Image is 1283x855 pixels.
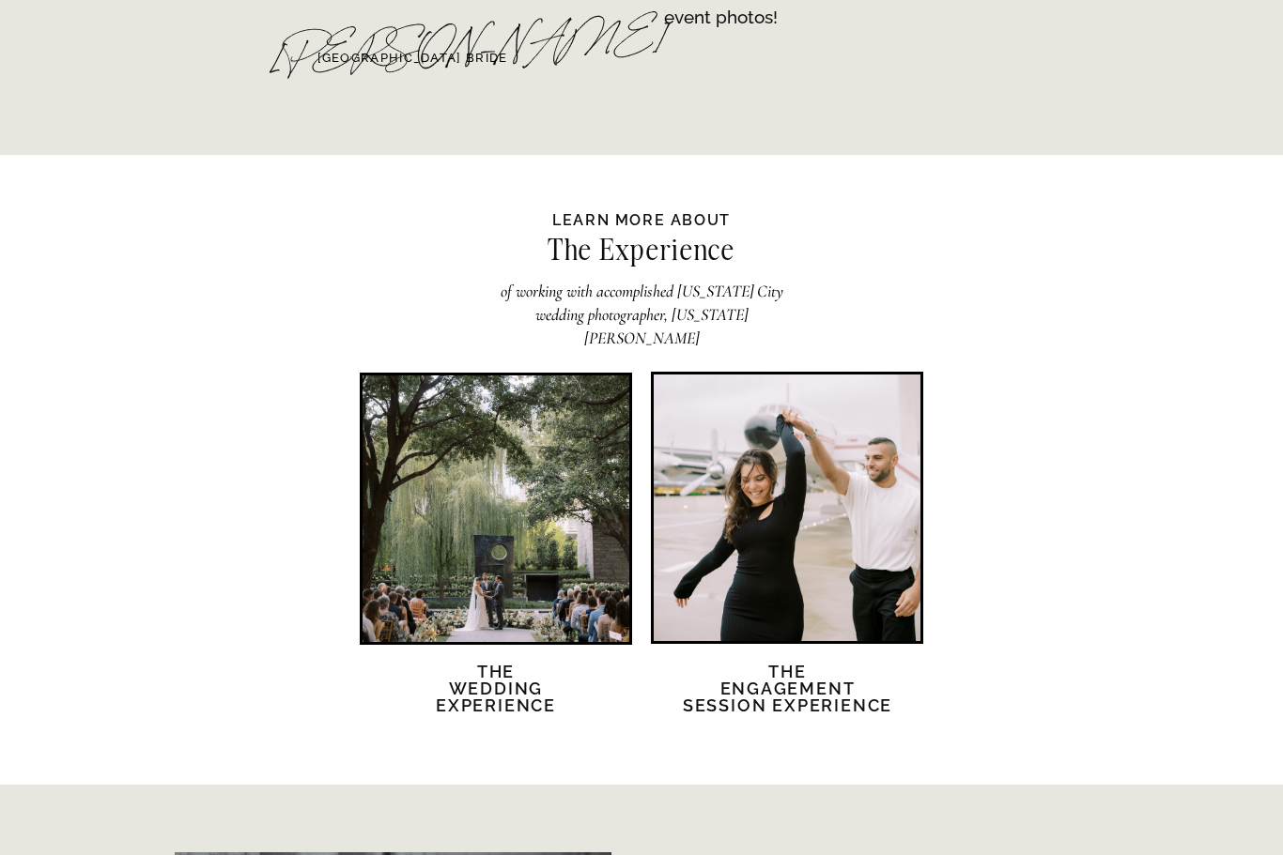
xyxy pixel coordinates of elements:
[681,664,894,738] a: TheEngagement session Experience
[415,664,577,738] a: TheWedding Experience
[415,664,577,738] h2: The Wedding Experience
[681,664,894,738] h2: The Engagement session Experience
[490,281,793,327] h2: of working with accomplished [US_STATE] City wedding photographer, [US_STATE][PERSON_NAME]
[439,237,844,274] h2: The Experience
[286,50,538,69] a: [GEOGRAPHIC_DATA] BRIDE
[546,210,737,230] h2: Learn more about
